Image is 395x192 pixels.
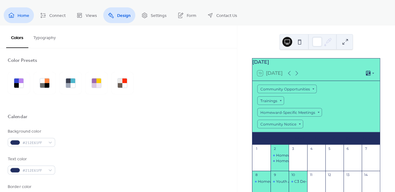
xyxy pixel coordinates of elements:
[309,146,314,151] div: 4
[18,13,29,19] span: Home
[4,7,34,23] a: Home
[103,7,135,23] a: Design
[216,13,237,19] span: Contact Us
[272,173,277,177] div: 9
[276,153,336,158] div: Homeward Finance Committee
[345,146,350,151] div: 6
[289,179,307,184] div: C3 De-Escalation Training
[252,58,380,66] div: [DATE]
[271,153,289,158] div: Homeward Finance Committee
[271,179,289,184] div: Youth Action Council Leadership Meeting
[6,26,28,48] button: Colors
[324,132,341,145] div: Fri
[28,26,61,47] button: Typography
[22,140,45,146] span: #212E61FF
[272,146,277,151] div: 2
[308,132,325,145] div: Thu
[358,132,375,145] div: Sun
[327,173,332,177] div: 12
[341,132,358,145] div: Sat
[257,132,274,145] div: Mon
[117,13,131,19] span: Design
[271,158,289,164] div: Homeward Director's Advisory Council
[86,13,97,19] span: Views
[72,7,102,23] a: Views
[22,167,45,174] span: #212E61FF
[291,132,308,145] div: Wed
[254,173,259,177] div: 8
[173,7,201,23] a: Form
[8,58,37,64] div: Color Presets
[276,158,348,164] div: Homeward Director's Advisory Council
[8,128,54,135] div: Background color
[274,132,291,145] div: Tue
[8,184,54,190] div: Border color
[276,179,353,184] div: Youth Action Council Leadership Meeting
[151,13,167,19] span: Settings
[49,13,66,19] span: Connect
[258,179,307,184] div: Homeward Board Meeting
[35,7,70,23] a: Connect
[254,146,259,151] div: 1
[202,7,242,23] a: Contact Us
[8,156,54,162] div: Text color
[294,179,342,184] div: C3 De-Escalation Training
[291,173,295,177] div: 10
[187,13,196,19] span: Form
[137,7,171,23] a: Settings
[345,173,350,177] div: 13
[364,146,368,151] div: 7
[309,173,314,177] div: 11
[291,146,295,151] div: 3
[364,173,368,177] div: 14
[8,114,27,120] div: Calendar
[327,146,332,151] div: 5
[252,179,271,184] div: Homeward Board Meeting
